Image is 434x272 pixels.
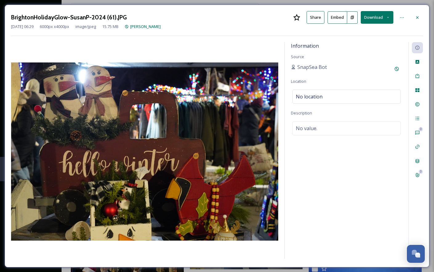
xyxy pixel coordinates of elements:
[40,24,69,30] span: 6000 px x 4000 px
[102,24,119,30] span: 15.75 MB
[130,24,161,29] span: [PERSON_NAME]
[11,24,34,30] span: [DATE] 06:29
[296,93,323,100] span: No location
[296,125,317,132] span: No value.
[297,63,327,71] span: SnapSea Bot
[11,13,127,22] h3: BrightonHolidayGlow-SusanP-2024 (61).JPG
[307,11,324,24] button: Share
[291,110,312,116] span: Description
[419,170,423,174] div: 0
[419,127,423,131] div: 0
[361,11,393,24] button: Download
[291,54,304,59] span: Source
[407,245,425,263] button: Open Chat
[328,11,347,24] button: Embed
[291,78,306,84] span: Location
[75,24,96,30] span: image/jpeg
[11,62,278,241] img: local-12033-DSC00519.JPG.JPG
[291,42,319,49] span: Information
